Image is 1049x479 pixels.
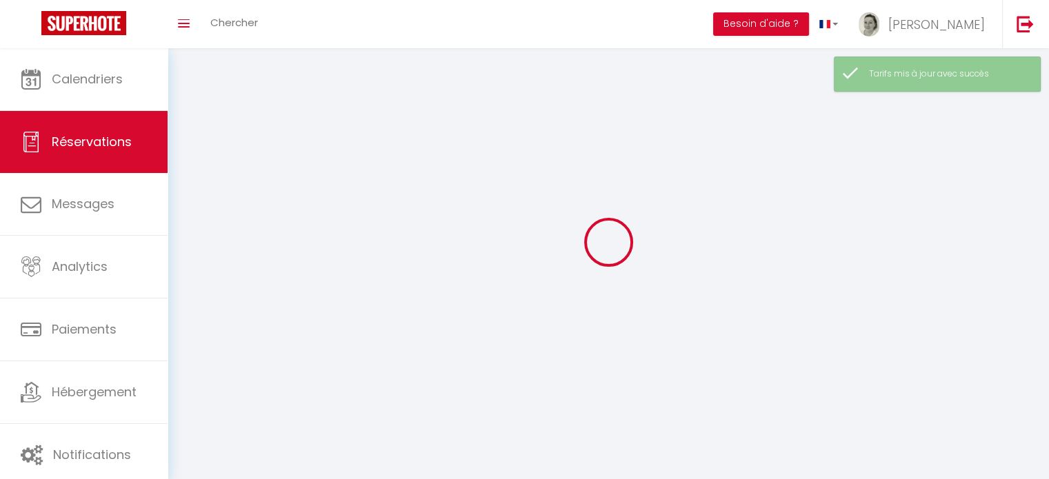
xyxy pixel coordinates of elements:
img: Super Booking [41,11,126,35]
span: Chercher [210,15,258,30]
span: Hébergement [52,383,137,400]
span: Réservations [52,133,132,150]
img: ... [859,12,879,37]
span: [PERSON_NAME] [888,16,985,33]
div: Tarifs mis à jour avec succès [869,68,1026,81]
img: logout [1017,15,1034,32]
span: Analytics [52,258,108,275]
button: Ouvrir le widget de chat LiveChat [11,6,52,47]
span: Notifications [53,446,131,463]
span: Calendriers [52,70,123,88]
span: Paiements [52,320,117,338]
button: Besoin d'aide ? [713,12,809,36]
span: Messages [52,195,114,212]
